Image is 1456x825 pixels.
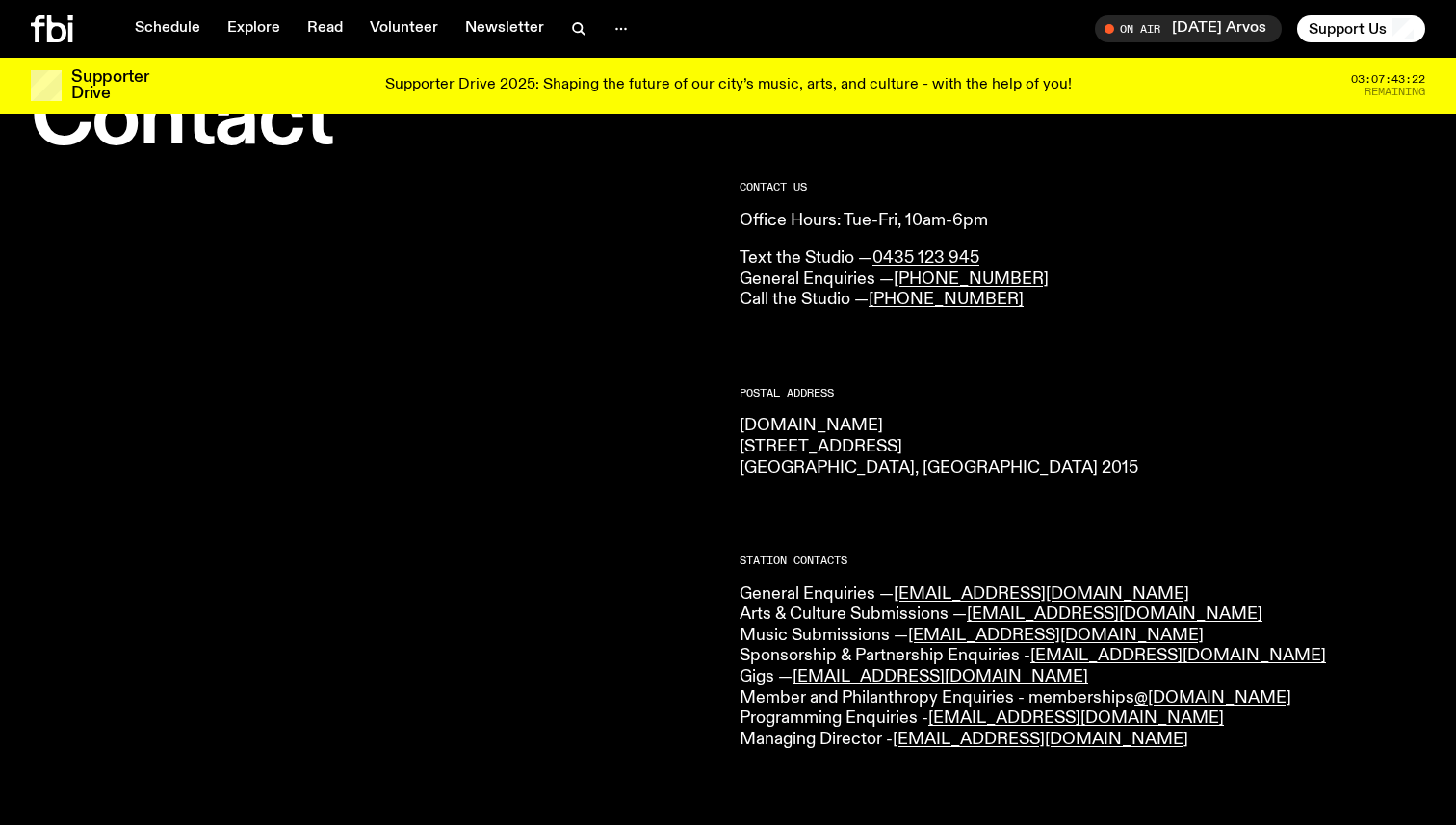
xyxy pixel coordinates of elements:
h2: Station Contacts [740,555,1425,566]
h3: Supporter Drive [71,69,148,102]
a: Newsletter [454,15,556,42]
a: @[DOMAIN_NAME] [1134,689,1291,707]
p: [DOMAIN_NAME] [STREET_ADDRESS] [GEOGRAPHIC_DATA], [GEOGRAPHIC_DATA] 2015 [740,416,1425,478]
span: 03:07:43:22 [1351,74,1425,85]
p: Supporter Drive 2025: Shaping the future of our city’s music, arts, and culture - with the help o... [385,77,1072,94]
a: [EMAIL_ADDRESS][DOMAIN_NAME] [928,709,1224,727]
h2: CONTACT US [740,182,1425,193]
p: Text the Studio — General Enquiries — Call the Studio — [740,248,1425,311]
button: Support Us [1297,15,1425,42]
a: Volunteer [358,15,450,42]
a: [PHONE_NUMBER] [869,291,1024,308]
a: Schedule [123,15,212,42]
span: Support Us [1309,20,1387,38]
a: [EMAIL_ADDRESS][DOMAIN_NAME] [908,627,1204,644]
p: General Enquiries — Arts & Culture Submissions — Music Submissions — Sponsorship & Partnership En... [740,584,1425,751]
a: [EMAIL_ADDRESS][DOMAIN_NAME] [894,585,1189,603]
span: Remaining [1365,87,1425,97]
button: On Air[DATE] Arvos [1095,15,1282,42]
h2: Postal Address [740,388,1425,399]
p: Office Hours: Tue-Fri, 10am-6pm [740,211,1425,232]
a: [EMAIL_ADDRESS][DOMAIN_NAME] [793,668,1088,685]
a: Read [296,15,354,42]
a: [EMAIL_ADDRESS][DOMAIN_NAME] [893,731,1188,748]
a: 0435 123 945 [872,249,979,267]
a: [PHONE_NUMBER] [894,271,1049,288]
a: [EMAIL_ADDRESS][DOMAIN_NAME] [967,606,1262,623]
a: [EMAIL_ADDRESS][DOMAIN_NAME] [1030,647,1326,664]
h1: Contact [31,81,716,159]
a: Explore [216,15,292,42]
